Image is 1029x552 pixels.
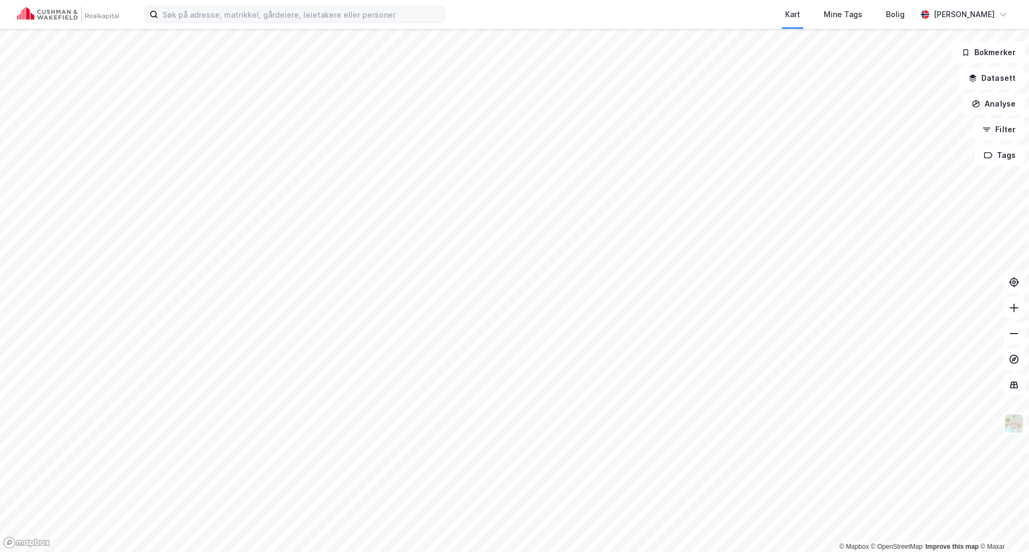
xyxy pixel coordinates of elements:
button: Filter [973,119,1025,140]
a: Mapbox homepage [3,536,50,549]
img: Z [1004,413,1024,434]
button: Datasett [959,67,1025,89]
a: Mapbox [839,543,869,550]
div: Mine Tags [824,8,862,21]
iframe: Chat Widget [975,501,1029,552]
img: cushman-wakefield-realkapital-logo.202ea83816669bd177139c58696a8fa1.svg [17,7,119,22]
input: Søk på adresse, matrikkel, gårdeiere, leietakere eller personer [158,6,444,22]
button: Bokmerker [952,42,1025,63]
a: OpenStreetMap [871,543,923,550]
a: Improve this map [926,543,979,550]
button: Tags [975,145,1025,166]
div: [PERSON_NAME] [934,8,995,21]
button: Analyse [963,93,1025,115]
div: Bolig [886,8,905,21]
div: Kontrollprogram for chat [975,501,1029,552]
div: Kart [785,8,800,21]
